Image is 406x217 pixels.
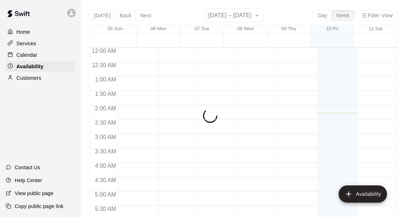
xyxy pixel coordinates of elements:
p: Home [16,28,30,36]
button: add [339,185,387,203]
span: 5:00 AM [93,191,118,198]
span: 4:30 AM [93,177,118,183]
button: 05 Sun [108,26,123,31]
span: 2:30 AM [93,120,118,126]
button: 08 Wed [237,26,254,31]
span: 3:30 AM [93,148,118,154]
button: 11 Sat [369,26,383,31]
p: Customers [16,74,41,82]
a: Availability [6,61,75,72]
button: 07 Tue [195,26,209,31]
span: 2:00 AM [93,105,118,111]
p: Services [16,40,36,47]
a: Customers [6,73,75,83]
span: 5:30 AM [93,206,118,212]
p: Contact Us [15,164,40,171]
span: 1:30 AM [93,91,118,97]
p: Copy public page link [15,203,63,210]
p: Help Center [15,177,42,184]
span: 12:00 AM [90,48,118,54]
span: 1:00 AM [93,77,118,83]
button: 06 Mon [151,26,166,31]
span: 4:00 AM [93,163,118,169]
a: Home [6,27,75,37]
button: 09 Thu [281,26,296,31]
p: Availability [16,63,43,70]
span: 3:00 AM [93,134,118,140]
a: Services [6,38,75,49]
span: 12:30 AM [90,62,118,68]
p: View public page [15,190,53,197]
p: Calendar [16,51,37,59]
button: 10 Fri [326,26,338,31]
a: Calendar [6,50,75,60]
